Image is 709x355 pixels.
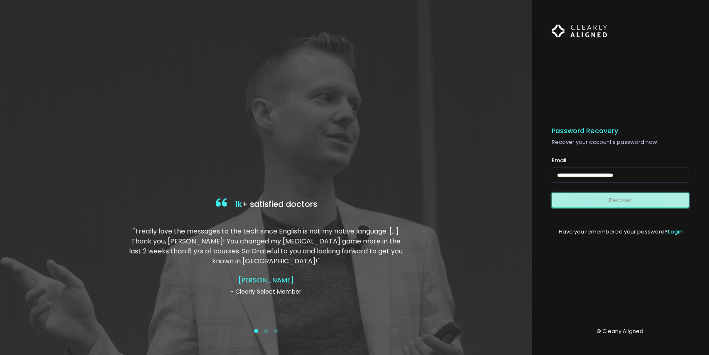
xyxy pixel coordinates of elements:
[552,127,689,135] h5: Password Recovery
[125,196,407,213] h4: + satisfied doctors
[668,228,682,236] a: Login
[552,20,607,42] img: Logo Horizontal
[125,287,407,296] p: - Clearly Select Member
[552,156,567,165] label: Email
[125,226,407,266] p: "I really love the messages to the tech since English is not my native language. […] Thank you, [...
[552,193,689,208] button: Recover
[235,199,242,210] span: 1k
[552,228,689,236] p: Have you remembered your password?
[552,138,689,146] p: Recover your account's password now.
[125,276,407,284] h4: [PERSON_NAME]
[552,327,689,336] p: © Clearly Aligned.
